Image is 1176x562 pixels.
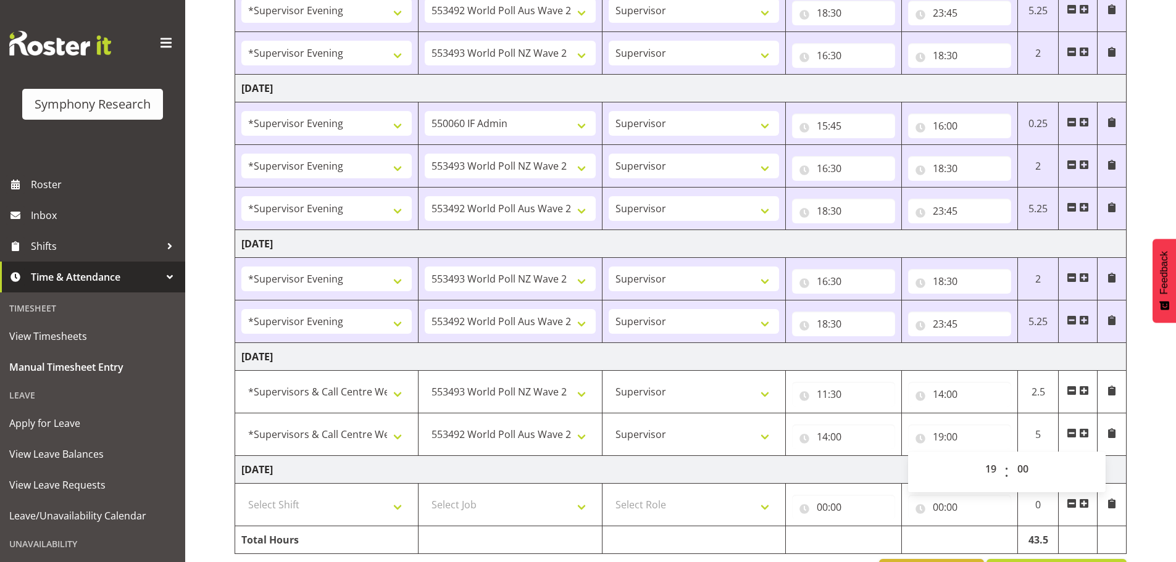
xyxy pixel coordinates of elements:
span: : [1004,457,1009,487]
input: Click to select... [792,199,895,223]
span: Feedback [1159,251,1170,294]
td: [DATE] [235,75,1127,102]
td: Total Hours [235,526,419,554]
input: Click to select... [908,199,1011,223]
span: Roster [31,175,179,194]
button: Feedback - Show survey [1153,239,1176,323]
input: Click to select... [792,312,895,336]
td: 5.25 [1017,188,1059,230]
input: Click to select... [908,269,1011,294]
td: 0.25 [1017,102,1059,145]
td: 0 [1017,484,1059,526]
input: Click to select... [908,156,1011,181]
input: Click to select... [908,424,1011,449]
td: [DATE] [235,343,1127,371]
div: Timesheet [3,295,182,321]
input: Click to select... [792,114,895,138]
div: Symphony Research [35,95,151,114]
span: Manual Timesheet Entry [9,358,176,376]
input: Click to select... [792,156,895,181]
a: View Leave Requests [3,469,182,500]
span: View Leave Requests [9,476,176,494]
input: Click to select... [792,424,895,449]
td: 2.5 [1017,371,1059,413]
input: Click to select... [908,495,1011,519]
td: 43.5 [1017,526,1059,554]
td: 2 [1017,258,1059,300]
input: Click to select... [792,1,895,25]
span: Shifts [31,237,161,255]
input: Click to select... [792,43,895,68]
a: Manual Timesheet Entry [3,352,182,382]
td: [DATE] [235,456,1127,484]
td: 5 [1017,413,1059,456]
span: Leave/Unavailability Calendar [9,506,176,525]
input: Click to select... [792,269,895,294]
td: 2 [1017,32,1059,75]
a: Leave/Unavailability Calendar [3,500,182,531]
img: Rosterit website logo [9,31,111,56]
a: Apply for Leave [3,408,182,439]
input: Click to select... [792,382,895,407]
span: View Leave Balances [9,445,176,463]
input: Click to select... [792,495,895,519]
td: [DATE] [235,230,1127,258]
a: View Timesheets [3,321,182,352]
input: Click to select... [908,1,1011,25]
input: Click to select... [908,43,1011,68]
span: Time & Attendance [31,268,161,286]
input: Click to select... [908,382,1011,407]
span: Inbox [31,206,179,225]
input: Click to select... [908,312,1011,336]
span: Apply for Leave [9,414,176,432]
div: Leave [3,382,182,408]
a: View Leave Balances [3,439,182,469]
div: Unavailability [3,531,182,556]
input: Click to select... [908,114,1011,138]
span: View Timesheets [9,327,176,345]
td: 2 [1017,145,1059,188]
td: 5.25 [1017,300,1059,343]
